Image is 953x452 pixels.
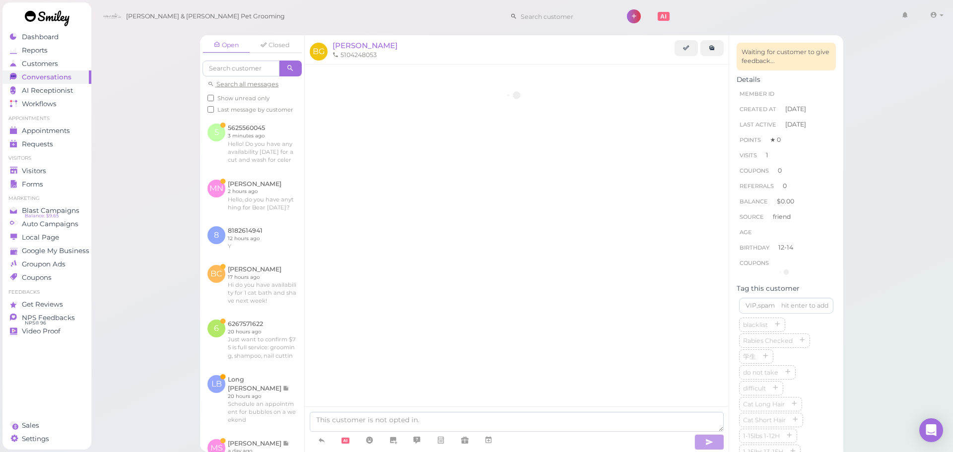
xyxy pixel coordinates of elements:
a: Google My Business [2,244,91,258]
li: Feedbacks [2,289,91,296]
span: [DATE] [785,105,806,114]
span: Birthday [740,244,769,251]
li: friend [737,209,836,225]
span: Workflows [22,100,57,108]
li: Marketing [2,195,91,202]
span: Appointments [22,127,70,135]
div: Details [737,75,836,84]
a: Closed [251,38,299,53]
span: NPS® 96 [25,319,46,327]
a: Requests [2,137,91,151]
span: Sales [22,421,39,430]
span: Source [740,213,764,220]
input: Search customer [203,61,279,76]
li: 12-14 [737,240,836,256]
a: [PERSON_NAME] [333,41,398,50]
input: Last message by customer [207,106,214,113]
a: Local Page [2,231,91,244]
div: Waiting for customer to give feedback... [742,48,831,65]
a: Sales [2,419,91,432]
span: Balance [740,198,769,205]
span: Google My Business [22,247,89,255]
input: Search customer [517,8,613,24]
span: [DATE] [785,120,806,129]
span: Visitors [22,167,46,175]
a: Forms [2,178,91,191]
span: Created At [740,106,776,113]
li: Visitors [2,155,91,162]
span: Settings [22,435,49,443]
span: Dashboard [22,33,59,41]
a: Workflows [2,97,91,111]
span: Reports [22,46,48,55]
a: Appointments [2,124,91,137]
span: Cat Long Hair [741,400,787,408]
span: do not take [741,369,780,376]
li: 0 [737,163,836,179]
span: Visits [740,152,757,159]
a: Settings [2,432,91,446]
span: blacklist [741,321,770,328]
span: BG [310,43,328,61]
span: Coupons [740,167,769,174]
a: Video Proof [2,324,91,338]
a: Get Reviews [2,298,91,311]
span: 1-15lbs 1-12H [741,432,782,440]
span: Coupons [22,273,52,282]
span: Customers [22,60,58,68]
a: Open [203,38,250,53]
span: Get Reviews [22,300,63,309]
span: Member ID [740,90,774,97]
span: Forms [22,180,43,189]
div: hit enter to add [781,301,828,310]
span: 学生 [741,353,758,360]
input: VIP,spam [739,298,833,314]
a: Search all messages [207,80,278,88]
span: Referrals [740,183,774,190]
span: Requests [22,140,53,148]
li: 0 [737,178,836,194]
a: Reports [2,44,91,57]
span: Groupon Ads [22,260,66,268]
li: Appointments [2,115,91,122]
span: Points [740,136,761,143]
a: Groupon Ads [2,258,91,271]
span: Last message by customer [217,106,293,113]
div: Open Intercom Messenger [919,418,943,442]
span: Rabies Checked [741,337,795,344]
span: Cat Short Hair [741,416,788,424]
a: Blast Campaigns Balance: $9.65 [2,204,91,217]
span: Video Proof [22,327,61,335]
span: Balance: $9.65 [25,212,59,220]
li: 5104248053 [330,51,379,60]
span: NPS Feedbacks [22,314,75,322]
a: Visitors [2,164,91,178]
span: Show unread only [217,95,270,102]
div: Tag this customer [737,284,836,293]
a: Auto Campaigns [2,217,91,231]
a: AI Receptionist [2,84,91,97]
span: AI Receptionist [22,86,73,95]
span: $0.00 [777,197,794,205]
span: Local Page [22,233,59,242]
a: NPS Feedbacks NPS® 96 [2,311,91,324]
input: Show unread only [207,95,214,101]
span: [PERSON_NAME] & [PERSON_NAME] Pet Grooming [126,2,285,30]
span: Conversations [22,73,71,81]
a: Customers [2,57,91,70]
span: Blast Campaigns [22,206,79,215]
a: Coupons [2,271,91,284]
span: Coupons [740,259,769,266]
span: Auto Campaigns [22,220,78,228]
a: Dashboard [2,30,91,44]
span: difficult [741,385,768,392]
span: age [740,229,752,236]
a: Conversations [2,70,91,84]
li: 1 [737,147,836,163]
span: Last Active [740,121,776,128]
span: ★ 0 [770,136,781,143]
